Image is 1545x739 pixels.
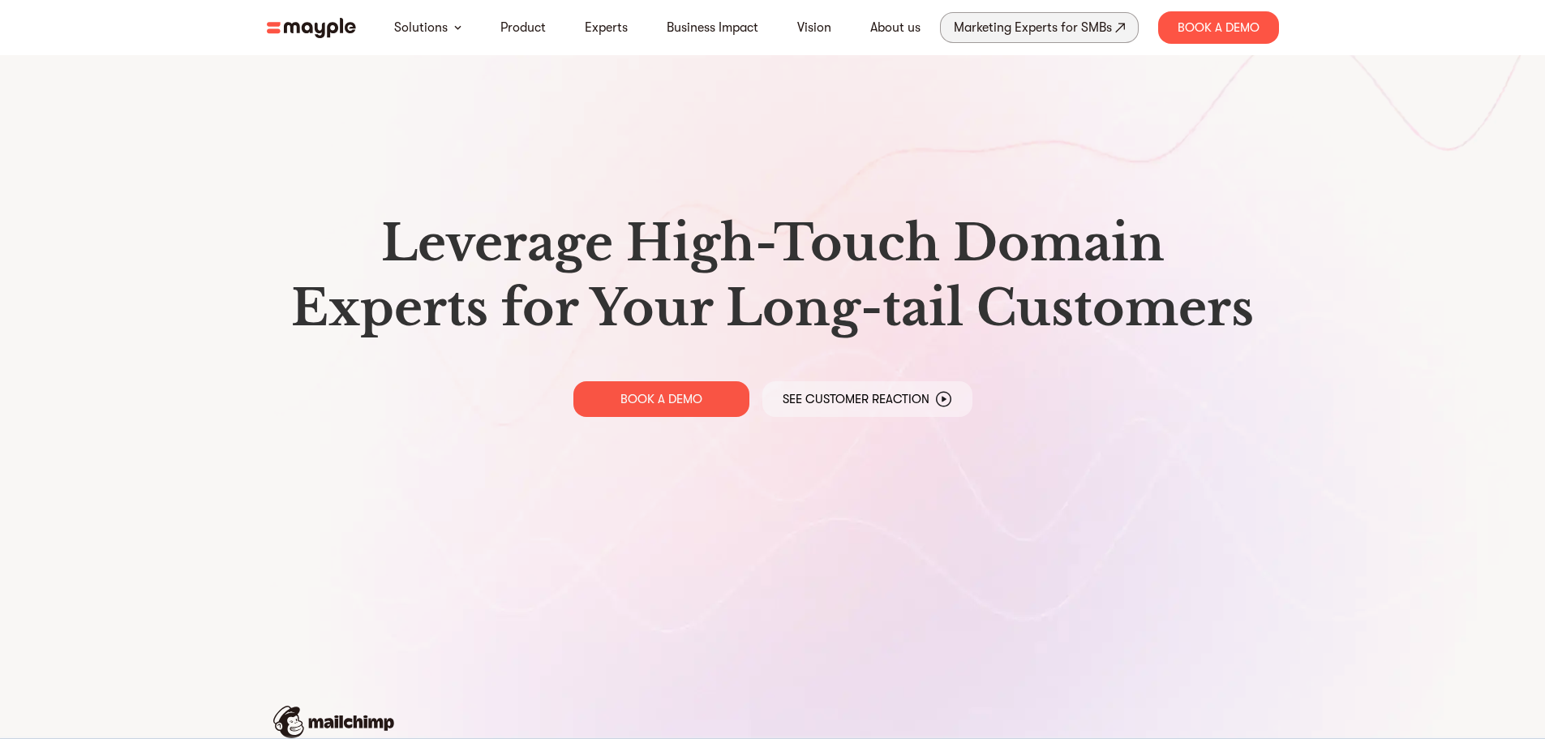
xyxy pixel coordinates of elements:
[585,18,628,37] a: Experts
[273,706,394,738] img: mailchimp-logo
[940,12,1139,43] a: Marketing Experts for SMBs
[394,18,448,37] a: Solutions
[1158,11,1279,44] div: Book A Demo
[620,391,702,407] p: BOOK A DEMO
[783,391,929,407] p: See Customer Reaction
[454,25,461,30] img: arrow-down
[762,381,972,417] a: See Customer Reaction
[500,18,546,37] a: Product
[797,18,831,37] a: Vision
[870,18,921,37] a: About us
[267,18,356,38] img: mayple-logo
[280,211,1266,341] h1: Leverage High-Touch Domain Experts for Your Long-tail Customers
[1253,551,1545,739] iframe: Chat Widget
[954,16,1112,39] div: Marketing Experts for SMBs
[667,18,758,37] a: Business Impact
[573,381,749,417] a: BOOK A DEMO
